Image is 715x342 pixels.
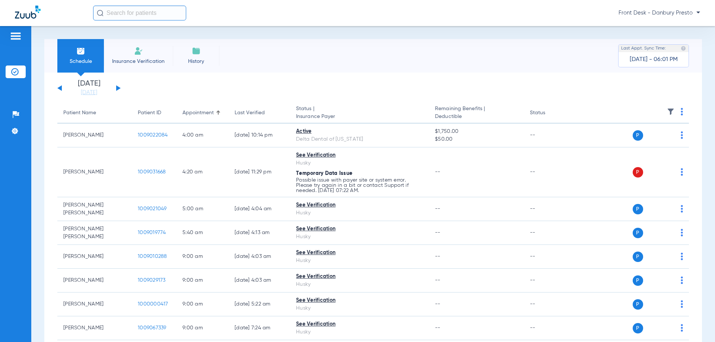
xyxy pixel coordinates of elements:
img: group-dot-blue.svg [681,229,683,236]
td: [PERSON_NAME] [PERSON_NAME] [57,197,132,221]
img: group-dot-blue.svg [681,131,683,139]
td: [PERSON_NAME] [57,124,132,147]
span: Front Desk - Danbury Presto [619,9,700,17]
img: group-dot-blue.svg [681,205,683,212]
img: group-dot-blue.svg [681,300,683,308]
td: [DATE] 11:29 PM [229,147,290,197]
td: [PERSON_NAME] [57,316,132,340]
td: 4:20 AM [177,147,229,197]
td: [DATE] 4:03 AM [229,269,290,293]
span: -- [435,230,441,235]
span: Insurance Verification [109,58,167,65]
span: P [633,130,643,141]
span: [DATE] - 06:01 PM [630,56,678,63]
td: [PERSON_NAME] [57,147,132,197]
span: P [633,204,643,214]
div: See Verification [296,320,423,328]
td: -- [524,269,574,293]
span: 1009010288 [138,254,167,259]
span: P [633,252,643,262]
span: P [633,275,643,286]
td: 9:00 AM [177,293,229,316]
span: Schedule [63,58,98,65]
div: See Verification [296,297,423,304]
span: $1,750.00 [435,128,518,135]
td: [PERSON_NAME] [57,293,132,316]
iframe: Chat Widget [678,306,715,342]
div: See Verification [296,225,423,233]
span: -- [435,325,441,330]
img: last sync help info [681,46,686,51]
div: Husky [296,304,423,312]
span: -- [435,169,441,175]
td: 5:40 AM [177,221,229,245]
td: -- [524,293,574,316]
span: P [633,167,643,178]
td: -- [524,124,574,147]
td: [PERSON_NAME] [57,269,132,293]
img: Search Icon [97,10,104,16]
span: P [633,323,643,333]
td: 5:00 AM [177,197,229,221]
td: [DATE] 4:03 AM [229,245,290,269]
img: Manual Insurance Verification [134,47,143,55]
img: filter.svg [667,108,674,115]
img: Zuub Logo [15,6,41,19]
div: Patient ID [138,109,161,117]
img: hamburger-icon [10,32,22,41]
td: [DATE] 4:04 AM [229,197,290,221]
span: -- [435,206,441,211]
div: Husky [296,159,423,167]
td: -- [524,147,574,197]
div: Husky [296,257,423,265]
span: Temporary Data Issue [296,171,352,176]
span: History [178,58,214,65]
div: See Verification [296,249,423,257]
div: See Verification [296,151,423,159]
td: [DATE] 4:13 AM [229,221,290,245]
img: group-dot-blue.svg [681,108,683,115]
td: [PERSON_NAME] [PERSON_NAME] [57,221,132,245]
img: Schedule [76,47,85,55]
td: -- [524,316,574,340]
span: P [633,299,643,310]
th: Status [524,103,574,124]
img: History [192,47,201,55]
span: 1009019774 [138,230,166,235]
span: 1009022084 [138,132,168,138]
div: Patient Name [63,109,126,117]
div: Patient Name [63,109,96,117]
td: 9:00 AM [177,245,229,269]
span: -- [435,254,441,259]
td: -- [524,221,574,245]
div: Appointment [182,109,223,117]
span: 1009021049 [138,206,167,211]
div: Husky [296,209,423,217]
div: Husky [296,233,423,241]
th: Remaining Benefits | [429,103,524,124]
div: Active [296,128,423,135]
span: Insurance Payer [296,113,423,121]
div: Last Verified [235,109,265,117]
p: Possible issue with payer site or system error. Please try again in a bit or contact Support if n... [296,178,423,193]
input: Search for patients [93,6,186,20]
span: 1009029173 [138,278,166,283]
div: Husky [296,328,423,336]
img: group-dot-blue.svg [681,277,683,284]
td: 9:00 AM [177,269,229,293]
div: Patient ID [138,109,171,117]
div: Appointment [182,109,214,117]
td: 4:00 AM [177,124,229,147]
div: Husky [296,281,423,288]
span: P [633,228,643,238]
span: 1000000417 [138,301,168,307]
td: [DATE] 5:22 AM [229,293,290,316]
li: [DATE] [67,80,111,96]
div: See Verification [296,201,423,209]
div: Last Verified [235,109,284,117]
td: -- [524,197,574,221]
td: 9:00 AM [177,316,229,340]
img: group-dot-blue.svg [681,253,683,260]
td: [PERSON_NAME] [57,245,132,269]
